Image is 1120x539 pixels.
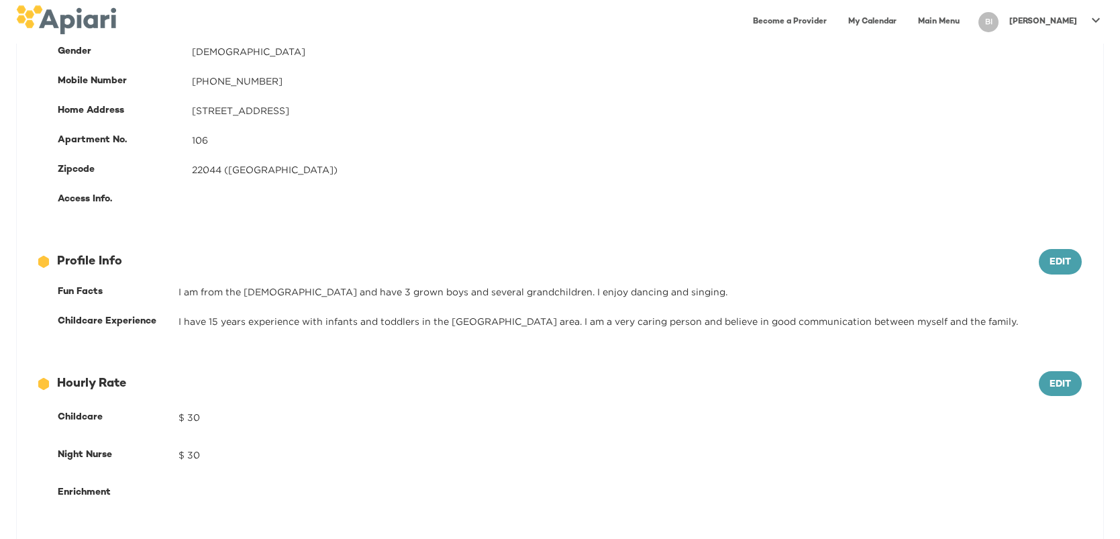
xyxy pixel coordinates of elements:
span: Edit [1050,254,1071,271]
div: Childcare Experience [58,315,179,328]
div: Zipcode [58,163,192,177]
div: Fun Facts [58,285,179,299]
div: 106 [192,134,1082,147]
div: [PHONE_NUMBER] [192,75,1082,88]
div: Gender [58,45,192,58]
button: Edit [1039,249,1082,275]
a: My Calendar [840,8,905,36]
span: Edit [1050,377,1071,393]
a: Become a Provider [745,8,835,36]
div: Mobile Number [58,75,192,88]
div: Childcare [58,407,179,428]
div: I have 15 years experience with infants and toddlers in the [GEOGRAPHIC_DATA] area. I am a very c... [179,315,1082,328]
div: Apartment No. [58,134,192,147]
div: $ 30 [179,407,1082,428]
p: [PERSON_NAME] [1009,16,1077,28]
div: $ 30 [179,444,1082,466]
div: [STREET_ADDRESS] [192,104,1082,117]
div: Profile Info [38,253,1039,271]
div: [DEMOGRAPHIC_DATA] [192,45,1082,58]
div: BI [978,12,999,32]
div: Night Nurse [58,444,179,466]
a: Main Menu [910,8,968,36]
div: 22044 ([GEOGRAPHIC_DATA]) [192,163,1082,177]
div: Enrichment [58,482,179,503]
div: Home Address [58,104,192,117]
div: I am from the [DEMOGRAPHIC_DATA] and have 3 grown boys and several grandchildren. I enjoy dancing... [179,285,1082,299]
div: Access Info. [58,193,192,206]
button: Edit [1039,371,1082,397]
div: Hourly Rate [38,375,1039,393]
img: logo [16,5,116,34]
